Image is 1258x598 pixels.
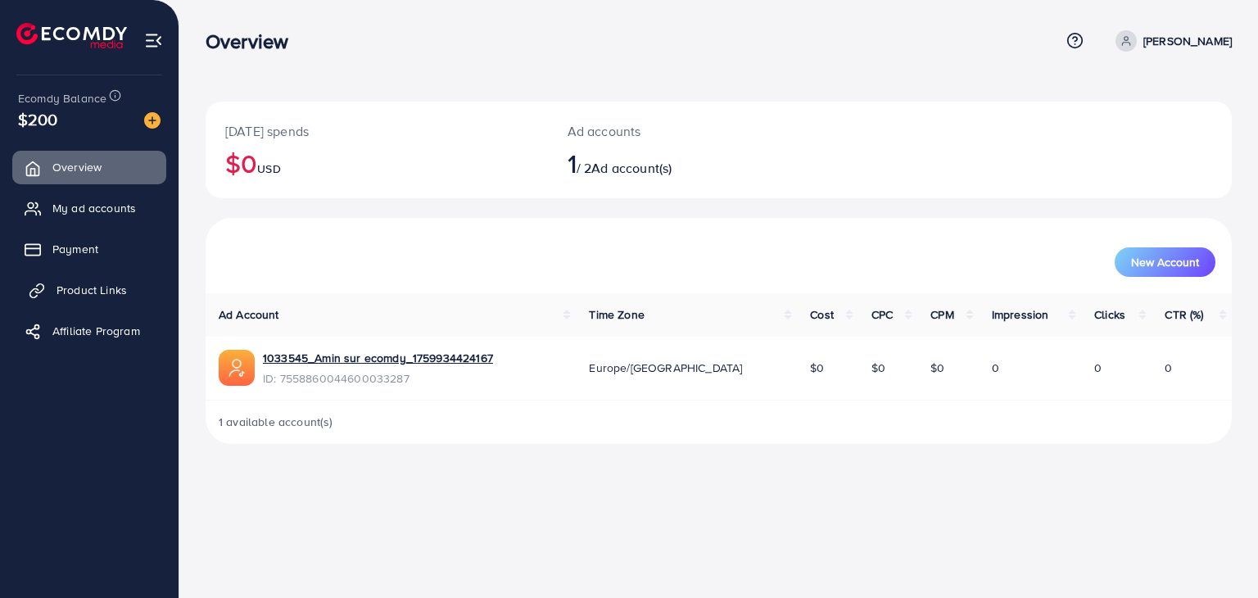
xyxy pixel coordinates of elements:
[930,360,944,376] span: $0
[589,360,742,376] span: Europe/[GEOGRAPHIC_DATA]
[225,121,528,141] p: [DATE] spends
[219,350,255,386] img: ic-ads-acc.e4c84228.svg
[930,306,953,323] span: CPM
[263,370,493,387] span: ID: 7558860044600033287
[219,306,279,323] span: Ad Account
[1188,524,1246,586] iframe: Chat
[1094,360,1102,376] span: 0
[144,112,161,129] img: image
[1143,31,1232,51] p: [PERSON_NAME]
[57,282,127,298] span: Product Links
[12,315,166,347] a: Affiliate Program
[52,159,102,175] span: Overview
[992,360,999,376] span: 0
[589,306,644,323] span: Time Zone
[18,90,106,106] span: Ecomdy Balance
[1165,360,1172,376] span: 0
[52,323,140,339] span: Affiliate Program
[12,233,166,265] a: Payment
[18,107,58,131] span: $200
[810,306,834,323] span: Cost
[12,151,166,183] a: Overview
[219,414,333,430] span: 1 available account(s)
[16,23,127,48] img: logo
[144,31,163,50] img: menu
[568,147,785,179] h2: / 2
[225,147,528,179] h2: $0
[52,200,136,216] span: My ad accounts
[1165,306,1203,323] span: CTR (%)
[992,306,1049,323] span: Impression
[52,241,98,257] span: Payment
[12,274,166,306] a: Product Links
[871,360,885,376] span: $0
[1109,30,1232,52] a: [PERSON_NAME]
[1131,256,1199,268] span: New Account
[568,121,785,141] p: Ad accounts
[591,159,672,177] span: Ad account(s)
[568,144,577,182] span: 1
[1115,247,1215,277] button: New Account
[206,29,301,53] h3: Overview
[871,306,893,323] span: CPC
[1094,306,1125,323] span: Clicks
[263,350,493,366] a: 1033545_Amin sur ecomdy_1759934424167
[257,161,280,177] span: USD
[810,360,824,376] span: $0
[12,192,166,224] a: My ad accounts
